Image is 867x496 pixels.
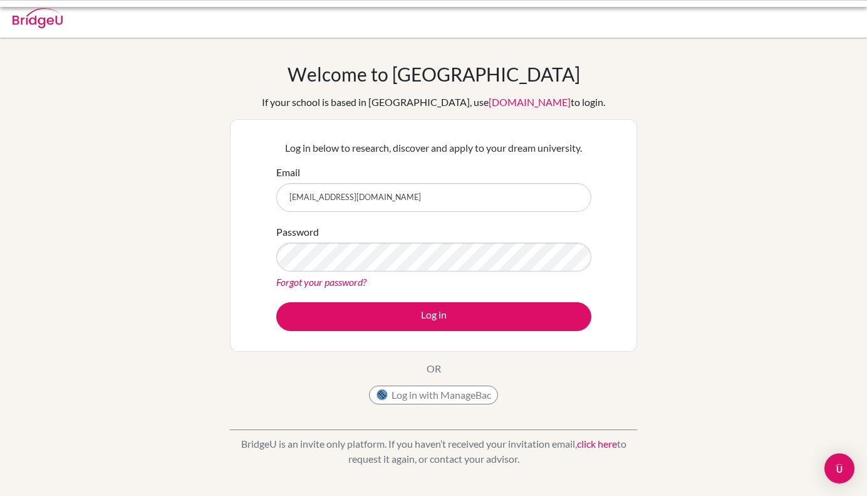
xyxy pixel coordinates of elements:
h1: Welcome to [GEOGRAPHIC_DATA] [288,63,580,85]
button: Log in with ManageBac [369,386,498,404]
p: BridgeU is an invite only platform. If you haven’t received your invitation email, to request it ... [230,436,637,467]
a: [DOMAIN_NAME] [489,96,571,108]
label: Email [276,165,300,180]
div: Open Intercom Messenger [824,453,854,483]
div: If your school is based in [GEOGRAPHIC_DATA], use to login. [262,95,605,110]
label: Password [276,224,319,240]
a: Forgot your password? [276,276,366,288]
a: click here [577,438,617,450]
p: OR [427,361,441,376]
button: Log in [276,302,591,331]
p: Log in below to research, discover and apply to your dream university. [276,140,591,156]
img: Bridge-U [13,8,63,28]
